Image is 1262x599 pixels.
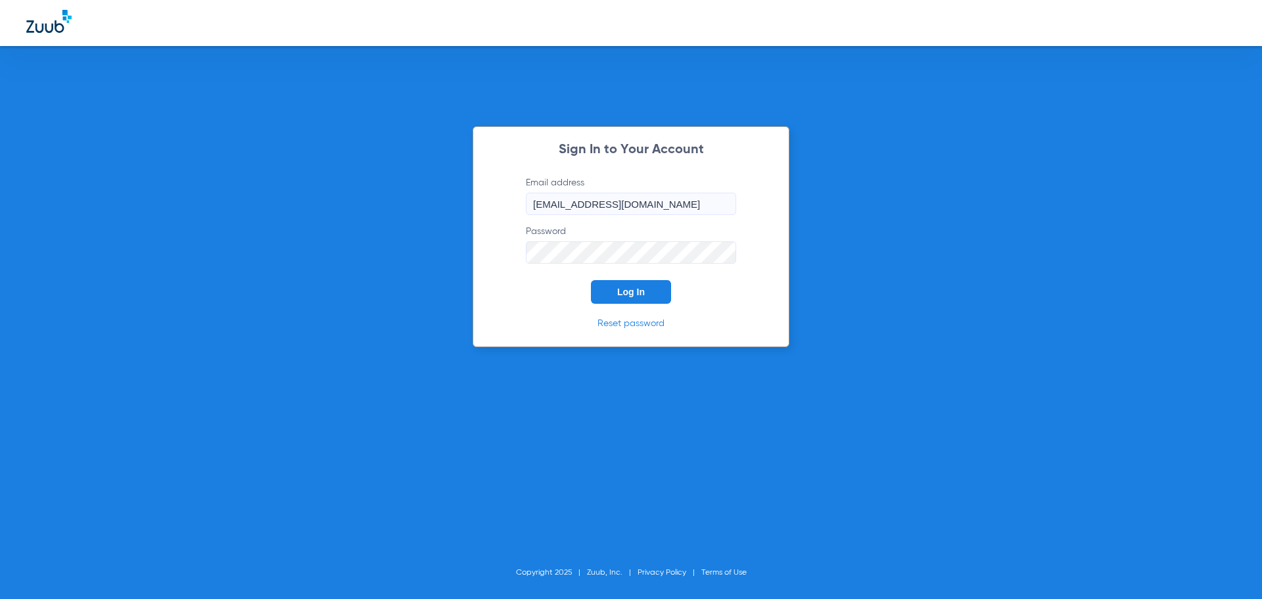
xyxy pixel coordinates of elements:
[506,143,756,156] h2: Sign In to Your Account
[526,241,736,264] input: Password
[526,193,736,215] input: Email address
[638,569,686,577] a: Privacy Policy
[526,225,736,264] label: Password
[26,10,72,33] img: Zuub Logo
[516,566,587,579] li: Copyright 2025
[591,280,671,304] button: Log In
[617,287,645,297] span: Log In
[526,176,736,215] label: Email address
[597,319,665,328] a: Reset password
[587,566,638,579] li: Zuub, Inc.
[701,569,747,577] a: Terms of Use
